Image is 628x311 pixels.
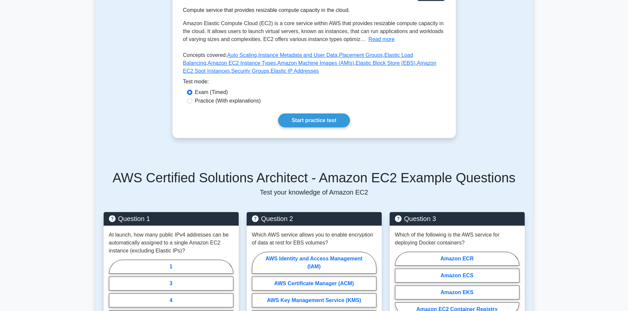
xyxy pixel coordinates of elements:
[183,51,445,78] p: Concepts covered: , , , , , , , , ,
[339,52,383,58] a: Placement Groups
[104,170,525,186] h5: AWS Certified Solutions Architect - Amazon EC2 Example Questions
[252,293,376,307] label: AWS Key Management Service (KMS)
[208,60,276,66] a: Amazon EC2 Instance Types
[109,260,233,274] label: 1
[231,68,269,74] a: Security Groups
[252,231,376,247] p: Which AWS service allows you to enable encryption of data at rest for EBS volumes?
[356,60,415,66] a: Elastic Block Store (EBS)
[183,6,355,14] div: Compute service that provides resizable compute capacity in the cloud.
[109,231,233,255] p: At launch, how many public IPv4 addresses can be automatically assigned to a single Amazon EC2 in...
[195,97,261,105] label: Practice (With explanations)
[227,52,257,58] a: Auto Scaling
[109,215,233,223] h5: Question 1
[395,215,519,223] h5: Question 3
[368,35,395,43] button: Read more
[395,252,519,266] label: Amazon ECR
[183,21,444,42] span: Amazon Elastic Compute Cloud (EC2) is a core service within AWS that provides resizable compute c...
[395,269,519,283] label: Amazon ECS
[109,293,233,307] label: 4
[278,113,350,127] a: Start practice test
[195,88,228,96] label: Exam (Timed)
[395,231,519,247] p: Which of the following is the AWS service for deploying Docker containers?
[395,286,519,299] label: Amazon EKS
[277,60,354,66] a: Amazon Machine Images (AMIs)
[104,188,525,196] p: Test your knowledge of Amazon EC2
[109,277,233,290] label: 3
[252,215,376,223] h5: Question 2
[252,252,376,274] label: AWS Identity and Access Management (IAM)
[271,68,319,74] a: Elastic IP Addresses
[252,277,376,290] label: AWS Certificate Manager (ACM)
[258,52,337,58] a: Instance Metadata and User Data
[183,78,445,88] div: Test mode:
